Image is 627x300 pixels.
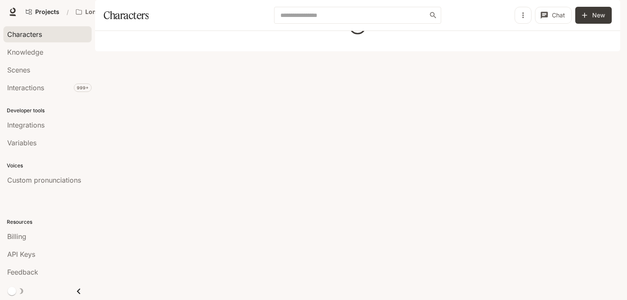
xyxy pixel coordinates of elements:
[35,8,59,16] span: Projects
[63,8,72,17] div: /
[104,7,148,24] h1: Characters
[72,3,131,20] button: Open workspace menu
[575,7,612,24] button: New
[85,8,118,16] p: Longbourn
[22,3,63,20] a: Go to projects
[535,7,572,24] button: Chat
